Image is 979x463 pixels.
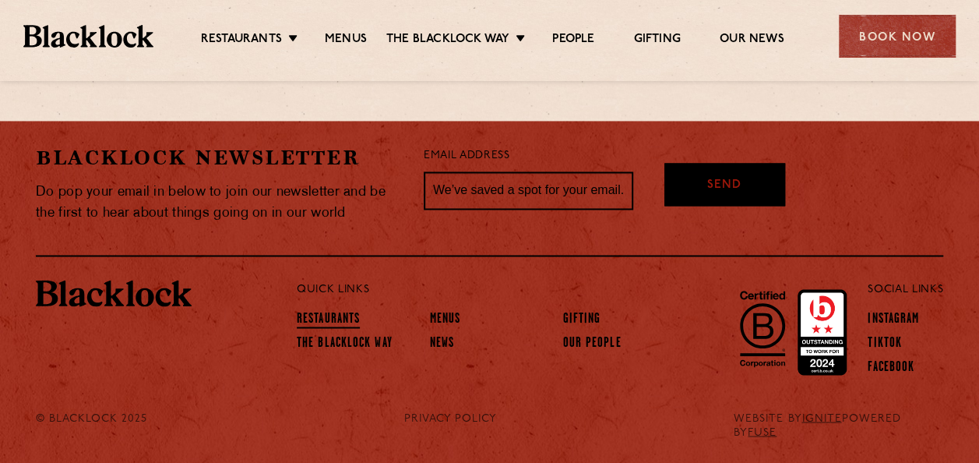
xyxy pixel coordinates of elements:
a: Instagram [868,311,919,328]
img: B-Corp-Logo-Black-RGB.svg [731,281,794,375]
a: Gifting [633,32,680,49]
span: Send [707,177,741,195]
a: Our News [720,32,784,49]
a: IGNITE [801,412,841,424]
h2: Blacklock Newsletter [36,144,400,171]
a: Restaurants [297,311,360,328]
img: BL_Textured_Logo-footer-cropped.svg [23,25,153,47]
label: Email Address [424,147,509,165]
a: People [552,32,594,49]
a: Restaurants [201,32,282,49]
a: The Blacklock Way [297,335,393,352]
img: Accred_2023_2star.png [798,289,847,375]
a: Menus [325,32,367,49]
a: TikTok [868,335,902,352]
a: FUSE [748,426,777,438]
p: Do pop your email in below to join our newsletter and be the first to hear about things going on ... [36,182,400,224]
img: BL_Textured_Logo-footer-cropped.svg [36,280,192,306]
a: News [430,335,454,352]
div: Book Now [839,15,956,58]
a: PRIVACY POLICY [404,412,497,426]
div: © Blacklock 2025 [24,412,179,440]
a: Gifting [562,311,600,328]
div: WEBSITE BY POWERED BY [722,412,955,440]
a: Facebook [868,359,914,376]
p: Social Links [868,280,943,300]
a: The Blacklock Way [386,32,509,49]
input: We’ve saved a spot for your email... [424,171,633,210]
a: Menus [430,311,461,328]
a: Our People [562,335,621,352]
p: Quick Links [297,280,816,300]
